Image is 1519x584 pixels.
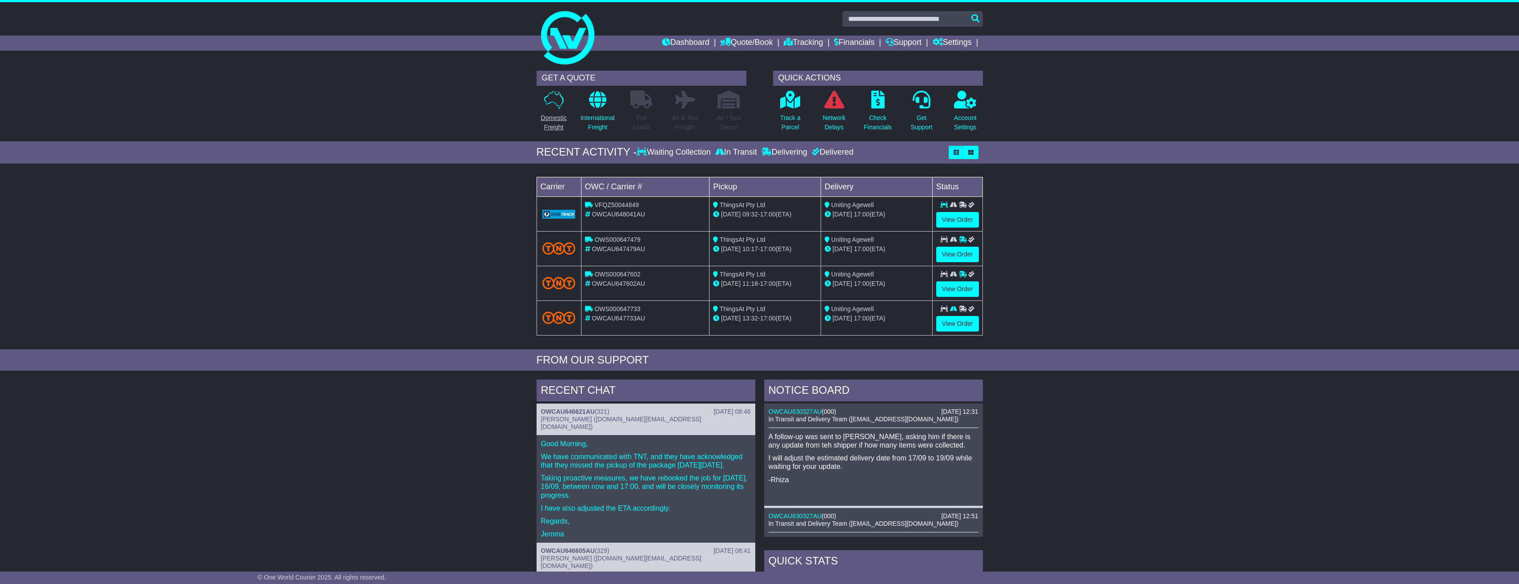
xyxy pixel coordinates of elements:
p: I have sent an email [PERSON_NAME] to know if there is any update from the shipper. [769,537,978,554]
div: GET A QUOTE [537,71,746,86]
span: [DATE] [721,245,741,252]
div: ( ) [769,512,978,520]
td: OWC / Carrier # [581,177,709,196]
div: - (ETA) [713,314,817,323]
span: [DATE] [833,245,852,252]
a: View Order [936,247,979,262]
span: ThingsAt Pty Ltd [720,305,766,312]
td: Pickup [709,177,821,196]
span: [PERSON_NAME] ([DOMAIN_NAME][EMAIL_ADDRESS][DOMAIN_NAME]) [541,555,701,569]
p: I will adjust the estimated delivery date from 17/09 to 19/09 while waiting for your update. [769,454,978,471]
div: (ETA) [825,244,929,254]
div: Waiting Collection [637,148,713,157]
p: I have also adjusted the ETA accordingly. [541,504,751,512]
p: International Freight [581,113,615,132]
span: 17:00 [854,245,870,252]
span: Uniting Agewell [831,305,874,312]
span: 17:00 [760,315,776,322]
span: ThingsAt Pty Ltd [720,236,766,243]
div: - (ETA) [713,244,817,254]
a: Support [886,36,922,51]
div: (ETA) [825,279,929,288]
img: TNT_Domestic.png [542,277,576,289]
a: OWCAU630327AU [769,408,822,415]
p: Regards, [541,517,751,525]
div: NOTICE BOARD [764,380,983,404]
img: TNT_Domestic.png [542,242,576,254]
span: OWCAU647479AU [592,245,645,252]
div: [DATE] 12:51 [941,512,978,520]
span: © One World Courier 2025. All rights reserved. [258,574,386,581]
a: Dashboard [662,36,709,51]
div: [DATE] 08:41 [713,547,750,555]
p: Check Financials [864,113,892,132]
span: VFQZ50044849 [594,201,639,208]
a: Track aParcel [780,90,801,137]
span: 329 [597,547,607,554]
p: Network Delays [822,113,845,132]
span: 17:00 [854,315,870,322]
a: GetSupport [910,90,933,137]
span: 321 [597,408,607,415]
p: Good Morning, [541,440,751,448]
p: Full Loads [630,113,653,132]
a: View Order [936,281,979,297]
div: [DATE] 08:46 [713,408,750,416]
span: [DATE] [721,211,741,218]
td: Carrier [537,177,581,196]
span: 09:32 [742,211,758,218]
span: 13:32 [742,315,758,322]
a: InternationalFreight [580,90,615,137]
div: Delivered [810,148,854,157]
span: 000 [824,512,834,520]
div: RECENT ACTIVITY - [537,146,637,159]
span: 17:00 [760,211,776,218]
span: 11:18 [742,280,758,287]
span: In Transit and Delivery Team ([EMAIL_ADDRESS][DOMAIN_NAME]) [769,520,959,527]
div: In Transit [713,148,759,157]
span: 17:00 [854,211,870,218]
a: Quote/Book [720,36,773,51]
td: Status [932,177,982,196]
div: (ETA) [825,314,929,323]
span: OWCAU647733AU [592,315,645,322]
p: Jemma [541,530,751,538]
span: OWCAU647602AU [592,280,645,287]
td: Delivery [821,177,932,196]
p: Track a Parcel [780,113,801,132]
div: - (ETA) [713,279,817,288]
span: ThingsAt Pty Ltd [720,271,766,278]
p: We have communicated with TNT, and they have acknowledged that they missed the pickup of the pack... [541,452,751,469]
div: Delivering [759,148,810,157]
span: OWCAU648041AU [592,211,645,218]
div: RECENT CHAT [537,380,755,404]
span: [DATE] [833,315,852,322]
p: Domestic Freight [541,113,566,132]
a: Tracking [784,36,823,51]
img: GetCarrierServiceLogo [542,210,576,219]
span: Uniting Agewell [831,201,874,208]
span: 17:00 [760,245,776,252]
a: View Order [936,316,979,332]
span: [DATE] [721,280,741,287]
span: 000 [824,408,834,415]
span: 17:00 [854,280,870,287]
p: Account Settings [954,113,977,132]
span: 10:17 [742,245,758,252]
a: OWCAU646605AU [541,547,595,554]
span: In Transit and Delivery Team ([EMAIL_ADDRESS][DOMAIN_NAME]) [769,416,959,423]
a: OWCAU646621AU [541,408,595,415]
div: Quick Stats [764,550,983,574]
span: OWS000647479 [594,236,641,243]
span: [DATE] [833,211,852,218]
p: A follow-up was sent to [PERSON_NAME], asking him if there is any update from teh shipper if how ... [769,432,978,449]
a: View Order [936,212,979,228]
span: Uniting Agewell [831,271,874,278]
a: Financials [834,36,874,51]
a: NetworkDelays [822,90,846,137]
span: [PERSON_NAME] ([DOMAIN_NAME][EMAIL_ADDRESS][DOMAIN_NAME]) [541,416,701,430]
p: Taking proactive measures, we have rebooked the job for [DATE], 16/09, between now and 17:00, and... [541,474,751,500]
div: FROM OUR SUPPORT [537,354,983,367]
span: OWS000647602 [594,271,641,278]
div: [DATE] 12:31 [941,408,978,416]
